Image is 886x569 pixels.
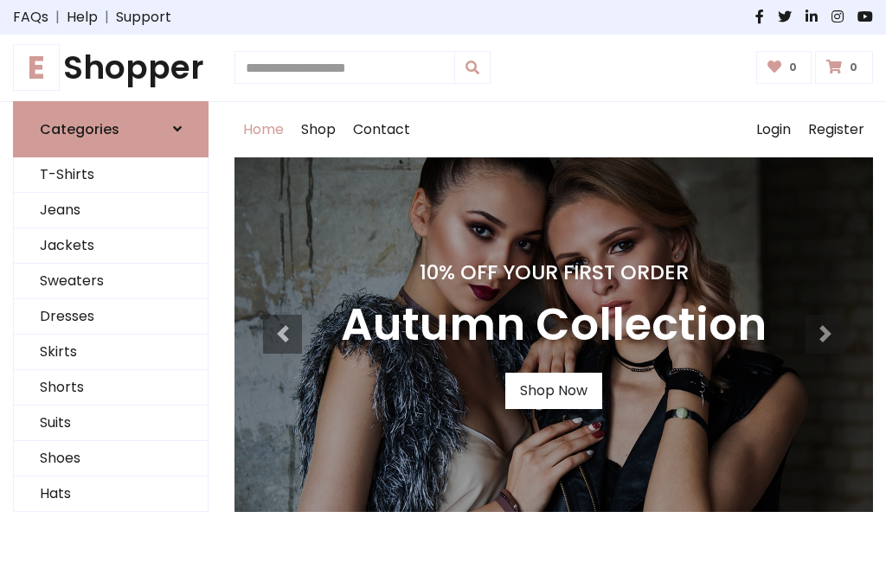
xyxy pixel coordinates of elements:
a: Jackets [14,228,208,264]
a: 0 [815,51,873,84]
a: EShopper [13,48,209,87]
span: | [98,7,116,28]
span: 0 [785,60,801,75]
a: Register [799,102,873,157]
a: Suits [14,406,208,441]
a: Login [748,102,799,157]
a: Support [116,7,171,28]
a: FAQs [13,7,48,28]
span: | [48,7,67,28]
a: Skirts [14,335,208,370]
a: Contact [344,102,419,157]
a: Shorts [14,370,208,406]
a: Shop [292,102,344,157]
span: E [13,44,60,91]
a: Jeans [14,193,208,228]
h6: Categories [40,121,119,137]
a: Shop Now [505,373,602,409]
a: 0 [756,51,812,84]
h3: Autumn Collection [341,298,767,352]
h4: 10% Off Your First Order [341,260,767,284]
a: Home [234,102,292,157]
a: T-Shirts [14,157,208,193]
h1: Shopper [13,48,209,87]
a: Hats [14,476,208,512]
a: Dresses [14,299,208,335]
a: Shoes [14,441,208,476]
a: Help [67,7,98,28]
span: 0 [845,60,862,75]
a: Categories [13,101,209,157]
a: Sweaters [14,264,208,299]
